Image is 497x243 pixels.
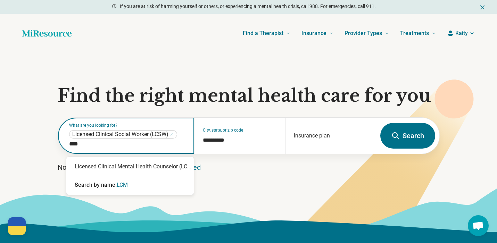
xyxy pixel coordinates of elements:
span: Find a Therapist [243,28,283,38]
a: Home page [22,26,72,40]
span: Treatments [400,28,429,38]
span: Licensed Clinical Social Worker (LCSW) [72,131,168,138]
button: Licensed Clinical Social Worker (LCSW) [170,132,174,136]
div: Open chat [468,215,489,236]
button: Search [380,123,435,149]
p: Not sure what you’re looking for? [58,162,440,172]
button: Dismiss [479,3,486,11]
span: Insurance [301,28,326,38]
span: Kaity [455,29,468,37]
h1: Find the right mental health care for you [58,85,440,106]
div: Licensed Clinical Mental Health Counselor (LCMHC) [66,160,194,174]
p: If you are at risk of harming yourself or others, or experiencing a mental health crisis, call 98... [120,3,376,10]
span: Provider Types [345,28,382,38]
div: Licensed Clinical Social Worker (LCSW) [69,130,177,139]
span: LCM [117,182,128,188]
label: What are you looking for? [69,123,186,127]
div: Suggestions [66,157,194,195]
span: Search by name: [75,182,117,188]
